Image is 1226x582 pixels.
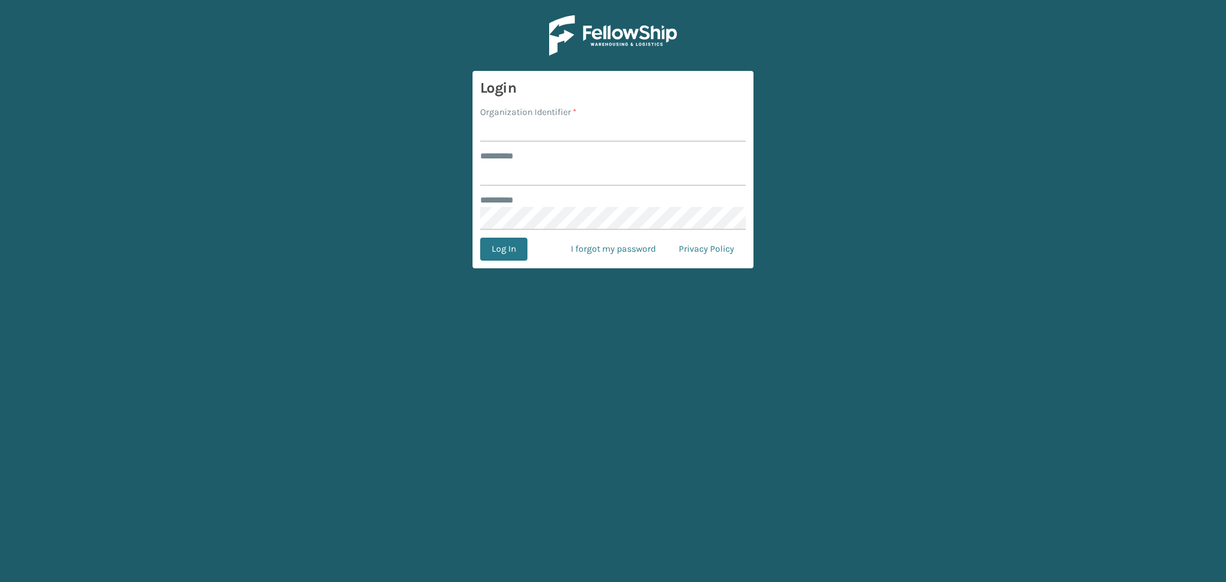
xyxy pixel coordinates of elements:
[559,238,667,261] a: I forgot my password
[480,105,577,119] label: Organization Identifier
[549,15,677,56] img: Logo
[667,238,746,261] a: Privacy Policy
[480,238,527,261] button: Log In
[480,79,746,98] h3: Login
